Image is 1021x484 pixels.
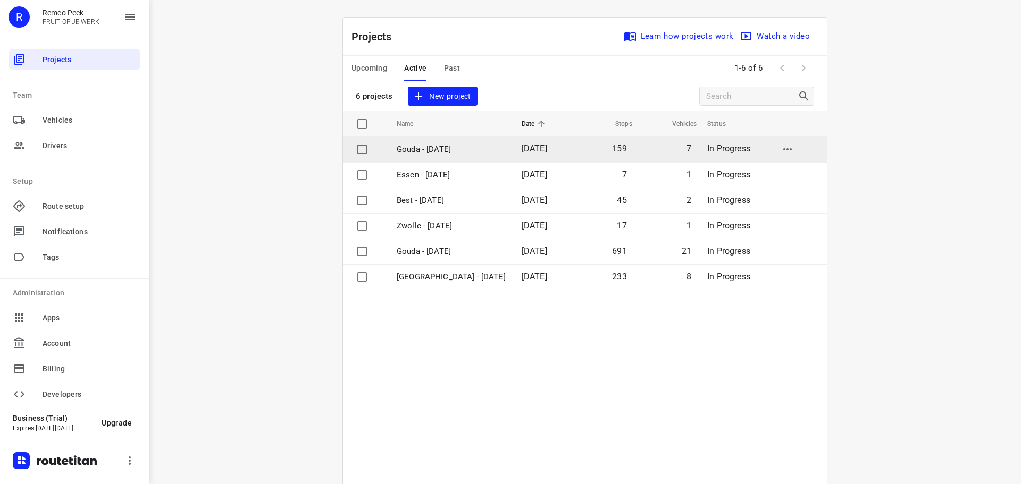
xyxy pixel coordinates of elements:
[43,312,136,324] span: Apps
[13,414,93,422] p: Business (Trial)
[9,247,140,268] div: Tags
[444,62,461,75] span: Past
[9,307,140,328] div: Apps
[612,271,627,282] span: 233
[522,143,547,154] span: [DATE]
[13,176,140,187] p: Setup
[772,57,793,79] span: Previous Page
[601,117,632,130] span: Stops
[687,195,691,205] span: 2
[522,271,547,282] span: [DATE]
[687,271,691,282] span: 8
[707,246,750,256] span: In Progress
[352,62,387,75] span: Upcoming
[707,271,750,282] span: In Progress
[102,419,132,427] span: Upgrade
[9,49,140,70] div: Projects
[356,91,392,101] p: 6 projects
[13,424,93,432] p: Expires [DATE][DATE]
[9,221,140,242] div: Notifications
[13,287,140,299] p: Administration
[793,57,814,79] span: Next Page
[730,57,767,80] span: 1-6 of 6
[707,220,750,231] span: In Progress
[9,6,30,28] div: R
[707,143,750,154] span: In Progress
[687,220,691,231] span: 1
[43,9,99,17] p: Remco Peek
[707,117,740,130] span: Status
[352,29,400,45] p: Projects
[43,140,136,151] span: Drivers
[13,90,140,101] p: Team
[658,117,697,130] span: Vehicles
[9,135,140,156] div: Drivers
[397,194,506,207] p: Best - Friday
[43,115,136,126] span: Vehicles
[682,246,691,256] span: 21
[93,413,140,432] button: Upgrade
[522,117,549,130] span: Date
[707,169,750,180] span: In Progress
[522,169,547,180] span: [DATE]
[612,246,627,256] span: 691
[397,271,506,283] p: Zwolle - Thursday
[617,220,626,231] span: 17
[687,143,691,154] span: 7
[408,87,477,106] button: New project
[43,226,136,237] span: Notifications
[43,338,136,349] span: Account
[622,169,627,180] span: 7
[9,384,140,405] div: Developers
[43,252,136,263] span: Tags
[43,201,136,212] span: Route setup
[397,117,428,130] span: Name
[612,143,627,154] span: 159
[9,109,140,131] div: Vehicles
[707,195,750,205] span: In Progress
[522,195,547,205] span: [DATE]
[617,195,626,205] span: 45
[414,90,471,103] span: New project
[706,88,798,105] input: Search projects
[43,389,136,400] span: Developers
[522,246,547,256] span: [DATE]
[798,90,814,103] div: Search
[404,62,426,75] span: Active
[9,196,140,217] div: Route setup
[522,220,547,231] span: [DATE]
[43,18,99,26] p: FRUIT OP JE WERK
[9,358,140,379] div: Billing
[397,245,506,258] p: Gouda - Thursday
[397,220,506,232] p: Zwolle - Friday
[397,169,506,181] p: Essen - Friday
[397,143,506,156] p: Gouda - [DATE]
[43,54,136,65] span: Projects
[9,333,140,354] div: Account
[43,363,136,375] span: Billing
[687,169,691,180] span: 1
